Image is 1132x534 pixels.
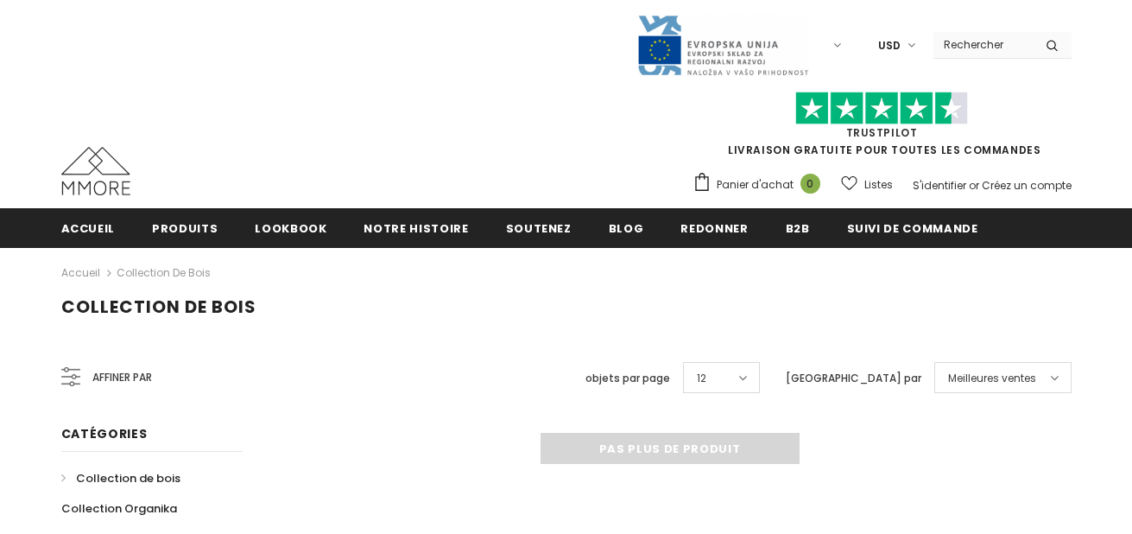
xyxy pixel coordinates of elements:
[506,220,572,237] span: soutenez
[152,220,218,237] span: Produits
[92,368,152,387] span: Affiner par
[692,172,829,198] a: Panier d'achat 0
[152,208,218,247] a: Produits
[255,208,326,247] a: Lookbook
[61,295,256,319] span: Collection de bois
[117,265,211,280] a: Collection de bois
[61,208,116,247] a: Accueil
[61,500,177,517] span: Collection Organika
[948,370,1036,387] span: Meilleures ventes
[786,208,810,247] a: B2B
[846,125,918,140] a: TrustPilot
[585,370,670,387] label: objets par page
[795,92,968,125] img: Faites confiance aux étoiles pilotes
[717,176,794,194] span: Panier d'achat
[61,425,148,442] span: Catégories
[786,370,921,387] label: [GEOGRAPHIC_DATA] par
[364,220,468,237] span: Notre histoire
[680,220,748,237] span: Redonner
[506,208,572,247] a: soutenez
[76,470,180,486] span: Collection de bois
[841,169,893,200] a: Listes
[609,220,644,237] span: Blog
[255,220,326,237] span: Lookbook
[847,220,978,237] span: Suivi de commande
[364,208,468,247] a: Notre histoire
[864,176,893,194] span: Listes
[680,208,748,247] a: Redonner
[636,14,809,77] img: Javni Razpis
[692,99,1072,157] span: LIVRAISON GRATUITE POUR TOUTES LES COMMANDES
[969,178,979,193] span: or
[913,178,966,193] a: S'identifier
[609,208,644,247] a: Blog
[61,493,177,524] a: Collection Organika
[61,147,130,195] img: Cas MMORE
[697,370,706,387] span: 12
[982,178,1072,193] a: Créez un compte
[61,463,180,493] a: Collection de bois
[800,174,820,194] span: 0
[847,208,978,247] a: Suivi de commande
[61,263,100,283] a: Accueil
[786,220,810,237] span: B2B
[878,37,901,54] span: USD
[61,220,116,237] span: Accueil
[933,32,1033,57] input: Search Site
[636,37,809,52] a: Javni Razpis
